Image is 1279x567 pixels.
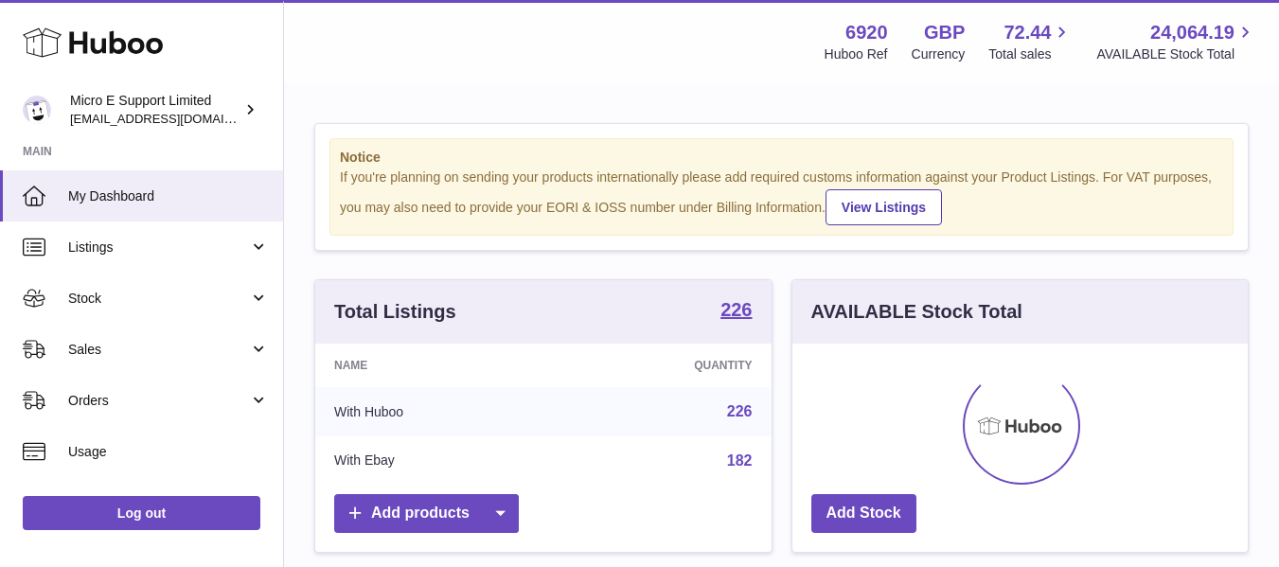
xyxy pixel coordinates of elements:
[315,387,556,436] td: With Huboo
[988,20,1073,63] a: 72.44 Total sales
[1150,20,1235,45] span: 24,064.19
[68,443,269,461] span: Usage
[70,111,278,126] span: [EMAIL_ADDRESS][DOMAIN_NAME]
[912,45,966,63] div: Currency
[720,300,752,319] strong: 226
[1096,45,1256,63] span: AVAILABLE Stock Total
[1004,20,1051,45] span: 72.44
[720,300,752,323] a: 226
[811,299,1022,325] h3: AVAILABLE Stock Total
[70,92,240,128] div: Micro E Support Limited
[340,168,1223,225] div: If you're planning on sending your products internationally please add required customs informati...
[68,290,249,308] span: Stock
[334,299,456,325] h3: Total Listings
[315,436,556,486] td: With Ebay
[340,149,1223,167] strong: Notice
[988,45,1073,63] span: Total sales
[727,452,753,469] a: 182
[68,239,249,257] span: Listings
[1096,20,1256,63] a: 24,064.19 AVAILABLE Stock Total
[68,187,269,205] span: My Dashboard
[334,494,519,533] a: Add products
[23,96,51,124] img: contact@micropcsupport.com
[727,403,753,419] a: 226
[811,494,916,533] a: Add Stock
[825,45,888,63] div: Huboo Ref
[556,344,772,387] th: Quantity
[68,341,249,359] span: Sales
[315,344,556,387] th: Name
[924,20,965,45] strong: GBP
[68,392,249,410] span: Orders
[23,496,260,530] a: Log out
[826,189,942,225] a: View Listings
[845,20,888,45] strong: 6920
